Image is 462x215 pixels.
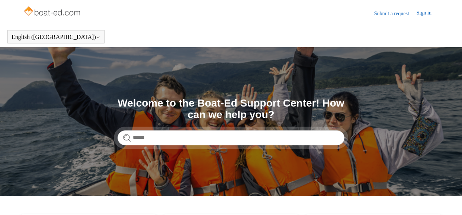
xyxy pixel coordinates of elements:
a: Sign in [417,9,439,18]
h1: Welcome to the Boat-Ed Support Center! How can we help you? [118,98,344,121]
a: Submit a request [374,10,417,17]
input: Search [118,130,344,145]
button: English ([GEOGRAPHIC_DATA]) [12,34,100,40]
img: Boat-Ed Help Center home page [23,4,82,19]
